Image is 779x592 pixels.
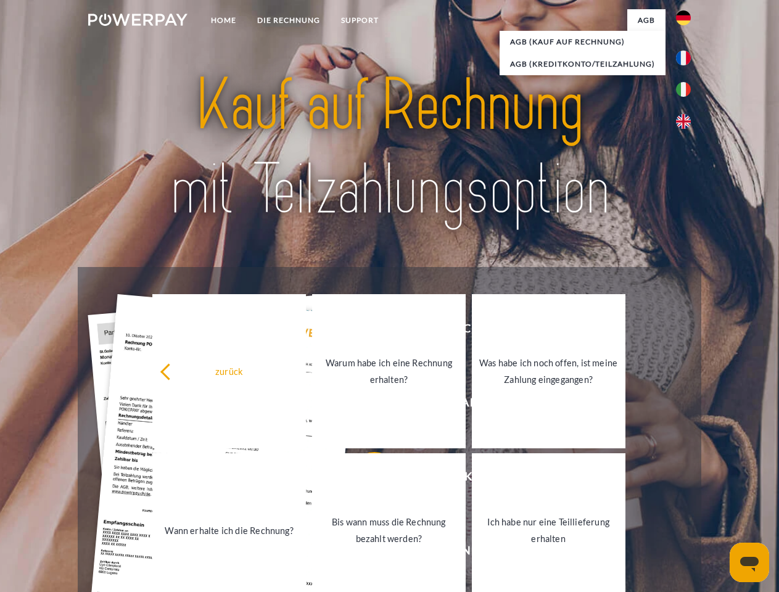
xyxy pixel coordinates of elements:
div: Wann erhalte ich die Rechnung? [160,522,299,538]
div: Was habe ich noch offen, ist meine Zahlung eingegangen? [479,355,618,388]
div: zurück [160,363,299,379]
a: AGB (Kreditkonto/Teilzahlung) [500,53,666,75]
a: DIE RECHNUNG [247,9,331,31]
a: SUPPORT [331,9,389,31]
img: fr [676,51,691,65]
iframe: Schaltfläche zum Öffnen des Messaging-Fensters [730,543,769,582]
img: logo-powerpay-white.svg [88,14,188,26]
div: Ich habe nur eine Teillieferung erhalten [479,514,618,547]
a: AGB (Kauf auf Rechnung) [500,31,666,53]
img: it [676,82,691,97]
div: Warum habe ich eine Rechnung erhalten? [319,355,458,388]
img: title-powerpay_de.svg [118,59,661,236]
img: de [676,10,691,25]
a: Was habe ich noch offen, ist meine Zahlung eingegangen? [472,294,625,448]
a: Home [200,9,247,31]
div: Bis wann muss die Rechnung bezahlt werden? [319,514,458,547]
img: en [676,114,691,129]
a: agb [627,9,666,31]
